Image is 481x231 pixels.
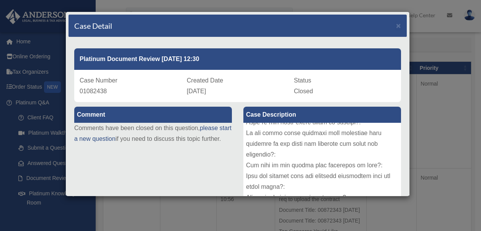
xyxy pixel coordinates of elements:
span: Status [294,77,311,84]
p: Comments have been closed on this question, if you need to discuss this topic further. [74,123,232,144]
span: × [396,21,401,30]
span: Case Number [80,77,117,84]
div: Platinum Document Review [DATE] 12:30 [74,48,401,70]
button: Close [396,21,401,30]
label: Case Description [243,107,401,123]
a: please start a new question [74,125,232,142]
span: Created Date [187,77,223,84]
h4: Case Detail [74,20,112,31]
span: Closed [294,88,313,94]
label: Comment [74,107,232,123]
span: 01082438 [80,88,107,94]
span: [DATE] [187,88,206,94]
